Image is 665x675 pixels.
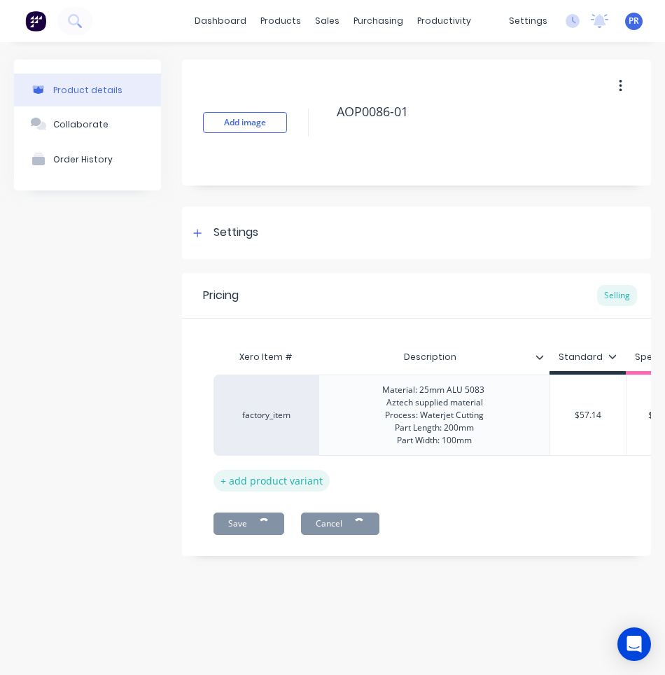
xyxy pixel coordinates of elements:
div: $57.14 [550,398,626,433]
div: products [253,11,308,32]
button: Add image [203,112,287,133]
textarea: AOP0086-01 [330,95,630,147]
button: Cancel [301,513,379,535]
button: Collaborate [14,106,161,141]
div: Collaborate [53,119,108,130]
div: settings [502,11,554,32]
button: Order History [14,141,161,176]
div: sales [308,11,346,32]
div: Xero Item # [213,343,318,371]
span: PR [629,15,639,27]
div: Material: 25mm ALU 5083 Aztech supplied material Process: Waterjet Cutting Part Length: 200mm Par... [371,381,498,450]
img: Factory [25,11,46,32]
div: Selling [597,285,637,306]
a: dashboard [188,11,253,32]
div: Description [318,340,541,375]
div: Description [318,343,549,371]
div: Standard [559,351,617,363]
div: Settings [213,224,258,242]
button: Save [213,513,284,535]
div: Order History [53,154,113,165]
div: factory_item [227,409,304,422]
div: Open Intercom Messenger [617,627,651,661]
div: + add product variant [213,470,330,492]
div: Product details [53,85,122,95]
div: Pricing [203,287,239,304]
button: Product details [14,74,161,106]
div: purchasing [346,11,410,32]
div: productivity [410,11,478,32]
